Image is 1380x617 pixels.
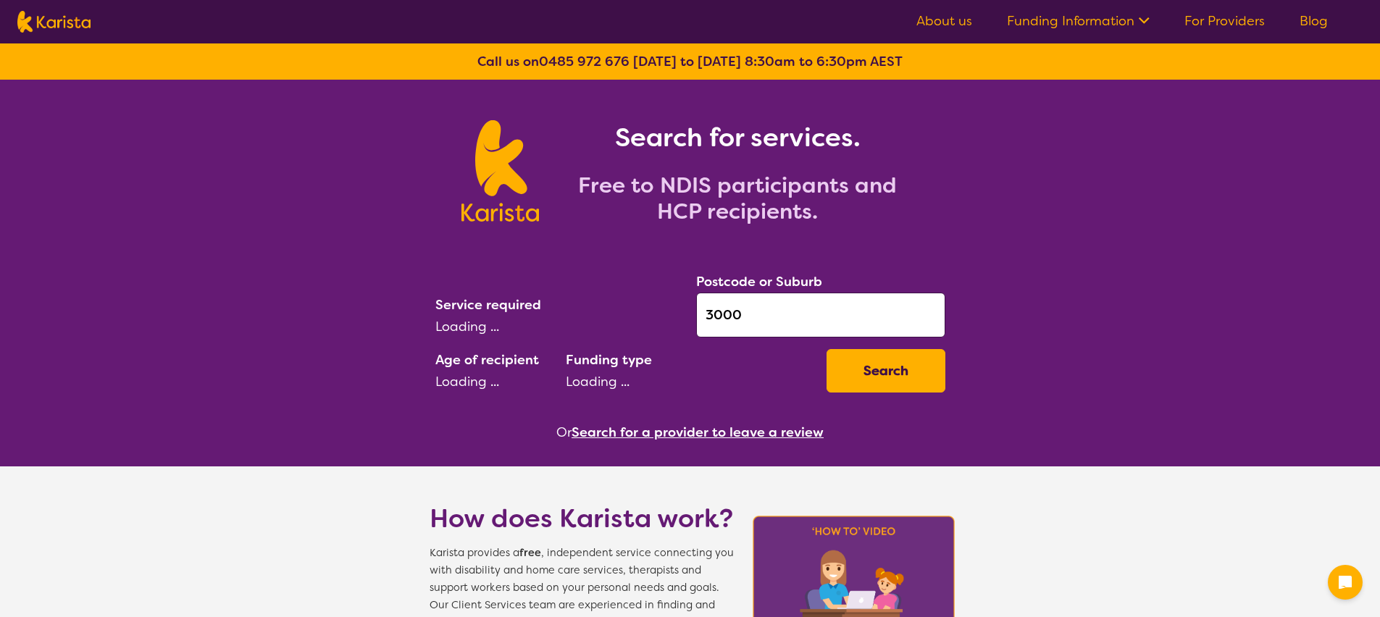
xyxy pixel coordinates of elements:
h1: Search for services. [556,120,919,155]
b: free [519,546,541,560]
a: Funding Information [1007,12,1150,30]
span: Or [556,421,572,443]
img: Karista logo [461,120,539,222]
a: About us [916,12,972,30]
div: Loading ... [435,371,554,393]
button: Search [827,349,945,393]
h1: How does Karista work? [430,501,734,536]
h2: Free to NDIS participants and HCP recipients. [556,172,919,224]
img: Karista logo [17,11,91,33]
a: For Providers [1184,12,1265,30]
label: Funding type [566,351,652,369]
input: Type [696,293,945,337]
label: Service required [435,296,541,314]
a: 0485 972 676 [539,53,630,70]
div: Loading ... [566,371,815,393]
div: Loading ... [435,316,685,337]
label: Age of recipient [435,351,539,369]
button: Search for a provider to leave a review [572,421,824,443]
a: Blog [1300,12,1328,30]
label: Postcode or Suburb [696,273,822,290]
b: Call us on [DATE] to [DATE] 8:30am to 6:30pm AEST [477,53,903,70]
